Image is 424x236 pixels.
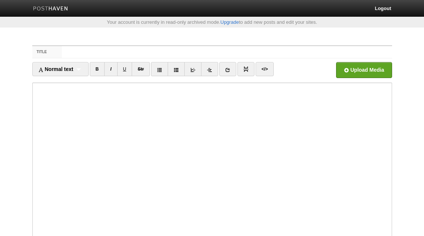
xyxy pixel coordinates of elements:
a: Upgrade [220,19,239,25]
a: </> [256,62,274,76]
label: Title [32,46,62,58]
a: Str [132,62,150,76]
a: I [104,62,117,76]
img: Posthaven-bar [33,6,68,12]
div: Your account is currently in read-only archived mode. to add new posts and edit your sites. [27,20,398,25]
del: Str [138,67,144,72]
img: pagebreak-icon.png [243,67,249,72]
a: B [90,62,105,76]
span: Normal text [38,66,73,72]
a: U [117,62,132,76]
